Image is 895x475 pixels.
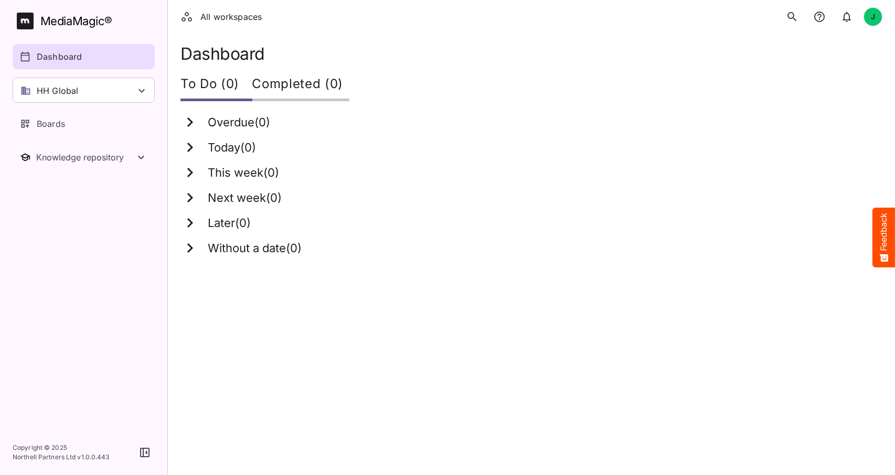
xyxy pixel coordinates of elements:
p: HH Global [37,84,78,97]
h3: Today ( 0 ) [208,141,256,155]
h3: Next week ( 0 ) [208,191,282,205]
h3: Later ( 0 ) [208,217,251,230]
p: Copyright © 2025 [13,443,110,452]
button: notifications [809,6,830,27]
button: notifications [836,6,857,27]
div: Completed (0) [252,70,349,101]
div: Knowledge repository [36,152,135,163]
h3: Without a date ( 0 ) [208,242,302,255]
h3: Overdue ( 0 ) [208,116,270,129]
div: MediaMagic ® [40,13,112,30]
a: Dashboard [13,44,155,69]
h3: This week ( 0 ) [208,166,279,180]
h1: Dashboard [180,44,882,63]
button: Toggle Knowledge repository [13,145,155,170]
div: J [864,7,882,26]
p: Boards [37,117,65,130]
a: Boards [13,111,155,136]
nav: Knowledge repository [13,145,155,170]
a: MediaMagic® [17,13,155,29]
button: Feedback [872,208,895,267]
div: To Do (0) [180,70,252,101]
button: search [782,6,803,27]
p: Northell Partners Ltd v 1.0.0.443 [13,452,110,462]
p: Dashboard [37,50,82,63]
